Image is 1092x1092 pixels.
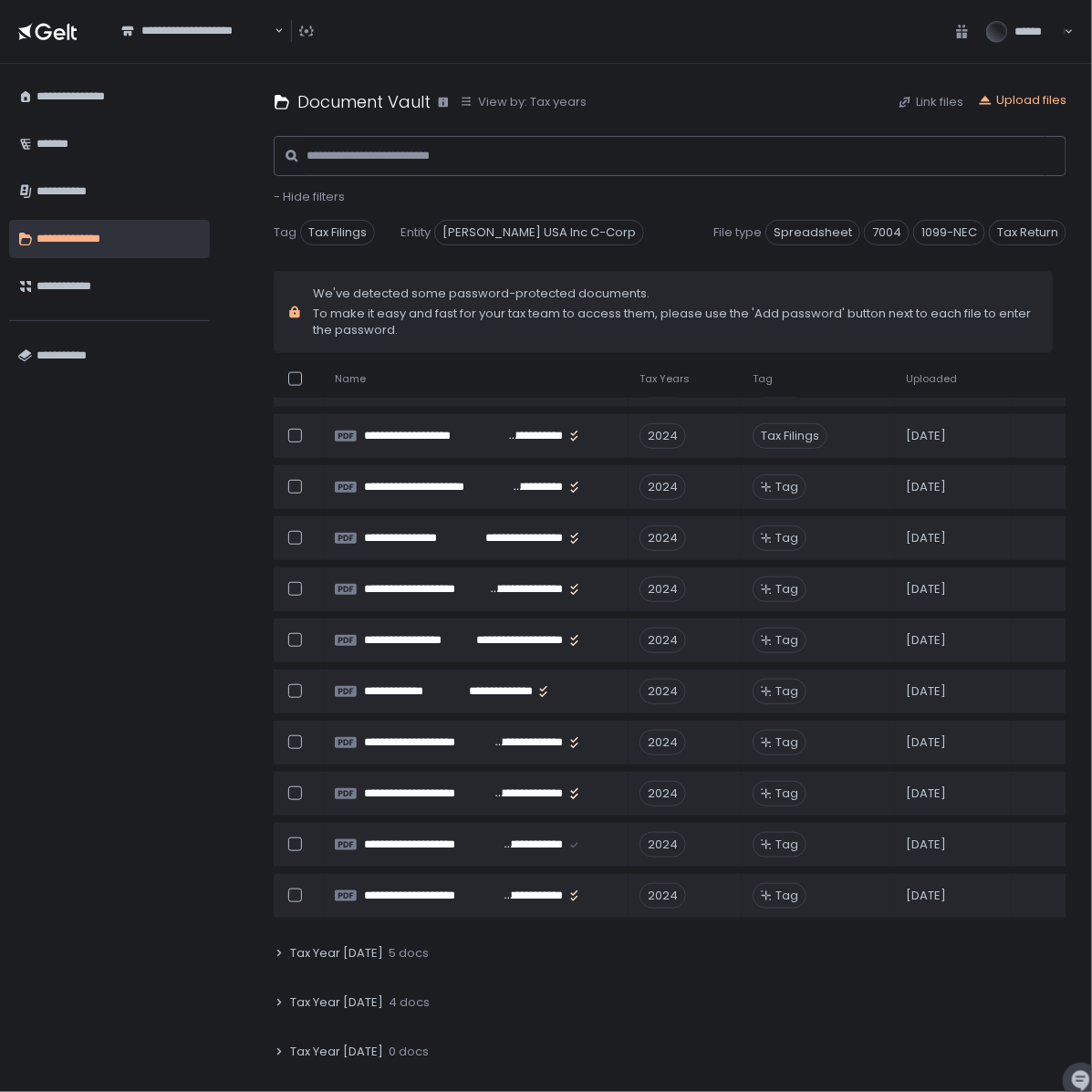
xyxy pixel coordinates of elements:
[898,94,963,110] button: Link files
[272,22,273,40] input: Search for option
[313,306,1039,338] span: To make it easy and fast for your tax team to access them, please use the 'Add password' button n...
[906,837,946,853] span: [DATE]
[389,945,429,962] span: 5 docs
[290,994,383,1011] span: Tax Year [DATE]
[300,220,375,245] span: Tax Filings
[713,224,762,241] span: File type
[274,188,345,205] span: - Hide filters
[290,945,383,962] span: Tax Year [DATE]
[640,781,686,806] div: 2024
[389,994,430,1011] span: 4 docs
[274,189,345,205] button: - Hide filters
[906,785,946,802] span: [DATE]
[335,372,366,386] span: Name
[775,530,798,546] span: Tag
[274,224,296,241] span: Tag
[978,92,1066,109] button: Upload files
[906,530,946,546] span: [DATE]
[775,888,798,904] span: Tag
[775,479,798,495] span: Tag
[906,888,946,904] span: [DATE]
[434,220,644,245] span: [PERSON_NAME] USA Inc C-Corp
[109,12,284,50] div: Search for option
[775,581,798,598] span: Tag
[775,837,798,853] span: Tag
[460,94,587,110] button: View by: Tax years
[640,577,686,602] div: 2024
[753,423,827,449] span: Tax Filings
[989,220,1066,245] span: Tax Return
[640,372,690,386] span: Tax Years
[864,220,910,245] span: 7004
[765,220,860,245] span: Spreadsheet
[640,679,686,704] div: 2024
[775,785,798,802] span: Tag
[640,730,686,755] div: 2024
[906,428,946,444] span: [DATE]
[775,734,798,751] span: Tag
[640,525,686,551] div: 2024
[906,479,946,495] span: [DATE]
[640,832,686,858] div: 2024
[906,683,946,700] span: [DATE]
[297,89,431,114] h1: Document Vault
[913,220,985,245] span: 1099-NEC
[389,1044,429,1060] span: 0 docs
[775,632,798,649] span: Tag
[906,372,957,386] span: Uploaded
[290,1044,383,1060] span: Tax Year [DATE]
[753,372,773,386] span: Tag
[906,632,946,649] span: [DATE]
[640,883,686,909] div: 2024
[906,734,946,751] span: [DATE]
[775,683,798,700] span: Tag
[640,474,686,500] div: 2024
[313,286,1039,302] span: We've detected some password-protected documents.
[400,224,431,241] span: Entity
[906,581,946,598] span: [DATE]
[640,628,686,653] div: 2024
[640,423,686,449] div: 2024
